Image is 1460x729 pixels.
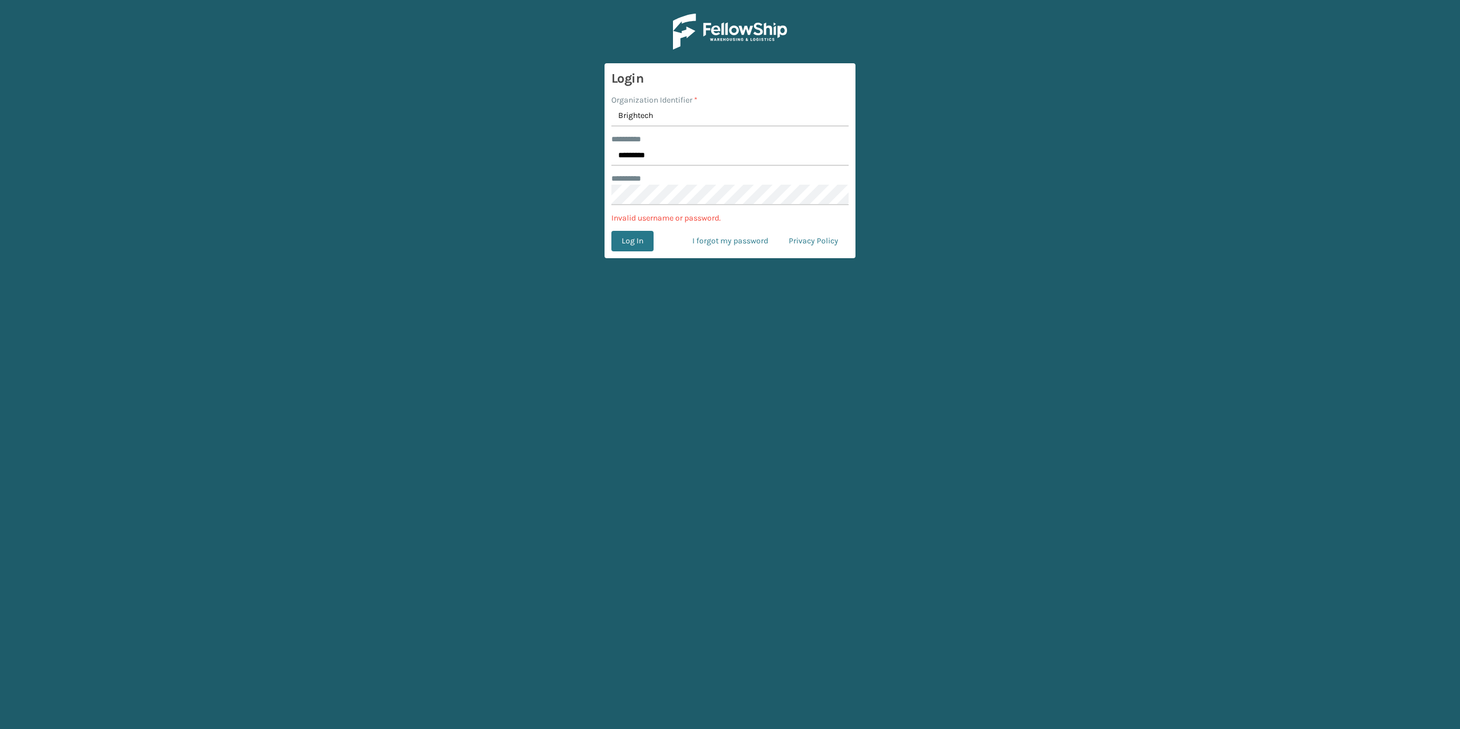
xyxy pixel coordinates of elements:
[673,14,787,50] img: Logo
[682,231,778,251] a: I forgot my password
[611,231,654,251] button: Log In
[778,231,849,251] a: Privacy Policy
[611,212,849,224] p: Invalid username or password.
[611,70,849,87] h3: Login
[611,94,697,106] label: Organization Identifier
